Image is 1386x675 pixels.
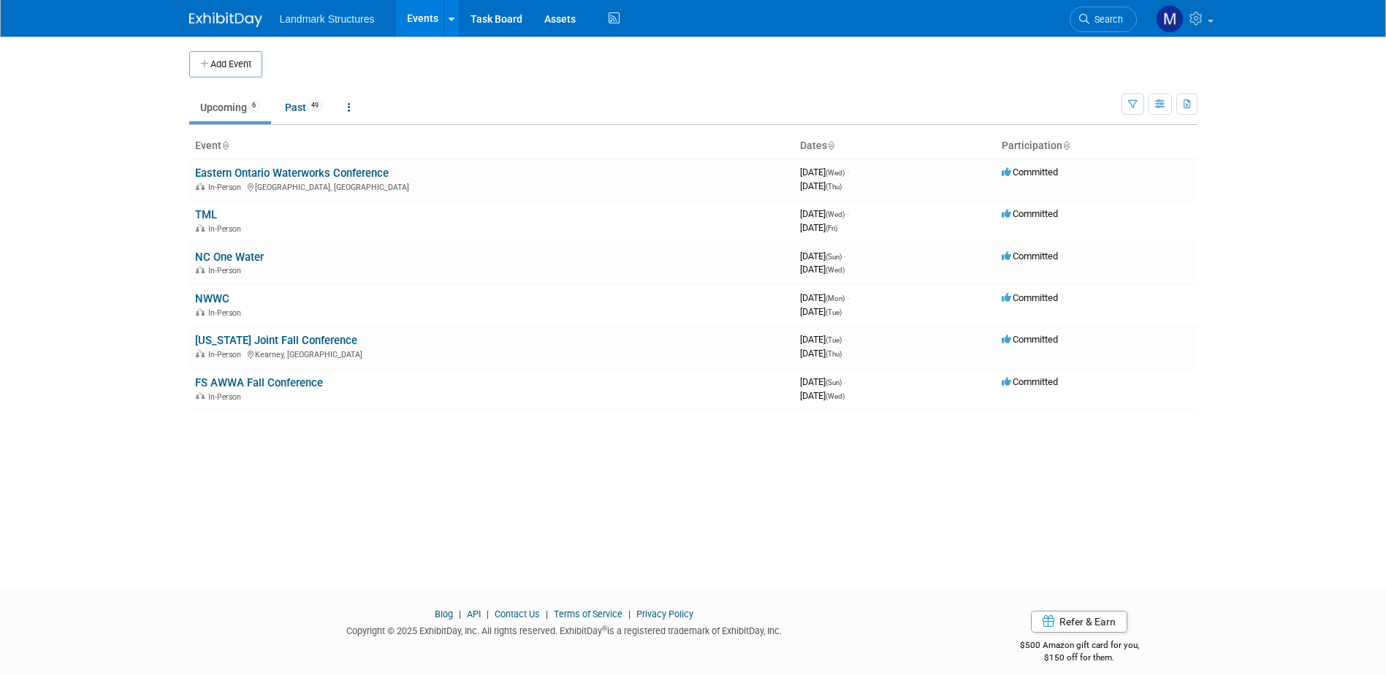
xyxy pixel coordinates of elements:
[826,266,845,274] span: (Wed)
[195,208,217,221] a: TML
[542,609,552,619] span: |
[794,134,996,159] th: Dates
[826,210,845,218] span: (Wed)
[826,294,845,302] span: (Mon)
[1002,251,1058,262] span: Committed
[196,308,205,316] img: In-Person Event
[1062,140,1070,151] a: Sort by Participation Type
[800,251,846,262] span: [DATE]
[196,392,205,400] img: In-Person Event
[189,12,262,27] img: ExhibitDay
[208,350,245,359] span: In-Person
[208,266,245,275] span: In-Person
[1156,5,1184,33] img: Maryann Tijerina
[1002,376,1058,387] span: Committed
[826,392,845,400] span: (Wed)
[196,350,205,357] img: In-Person Event
[826,336,842,344] span: (Tue)
[826,224,837,232] span: (Fri)
[248,100,260,111] span: 6
[962,652,1197,664] div: $150 off for them.
[208,183,245,192] span: In-Person
[800,222,837,233] span: [DATE]
[800,208,849,219] span: [DATE]
[195,376,323,389] a: FS AWWA Fall Conference
[195,167,389,180] a: Eastern Ontario Waterworks Conference
[800,167,849,178] span: [DATE]
[826,169,845,177] span: (Wed)
[208,392,245,402] span: In-Person
[208,224,245,234] span: In-Person
[195,292,229,305] a: NWWC
[195,180,788,192] div: [GEOGRAPHIC_DATA], [GEOGRAPHIC_DATA]
[844,251,846,262] span: -
[847,292,849,303] span: -
[625,609,634,619] span: |
[189,51,262,77] button: Add Event
[189,94,271,121] a: Upcoming6
[962,630,1197,663] div: $500 Amazon gift card for you,
[800,180,842,191] span: [DATE]
[195,334,357,347] a: [US_STATE] Joint Fall Conference
[602,625,607,633] sup: ®
[800,292,849,303] span: [DATE]
[1002,167,1058,178] span: Committed
[826,378,842,386] span: (Sun)
[189,134,794,159] th: Event
[467,609,481,619] a: API
[800,264,845,275] span: [DATE]
[800,376,846,387] span: [DATE]
[483,609,492,619] span: |
[844,334,846,345] span: -
[1070,7,1137,32] a: Search
[208,308,245,318] span: In-Person
[826,308,842,316] span: (Tue)
[196,224,205,232] img: In-Person Event
[1002,208,1058,219] span: Committed
[435,609,453,619] a: Blog
[189,621,940,638] div: Copyright © 2025 ExhibitDay, Inc. All rights reserved. ExhibitDay is a registered trademark of Ex...
[307,100,323,111] span: 49
[636,609,693,619] a: Privacy Policy
[826,183,842,191] span: (Thu)
[495,609,540,619] a: Contact Us
[800,390,845,401] span: [DATE]
[800,348,842,359] span: [DATE]
[827,140,834,151] a: Sort by Start Date
[455,609,465,619] span: |
[800,306,842,317] span: [DATE]
[1002,292,1058,303] span: Committed
[196,266,205,273] img: In-Person Event
[195,251,264,264] a: NC One Water
[1031,611,1127,633] a: Refer & Earn
[196,183,205,190] img: In-Person Event
[996,134,1197,159] th: Participation
[221,140,229,151] a: Sort by Event Name
[1089,14,1123,25] span: Search
[844,376,846,387] span: -
[800,334,846,345] span: [DATE]
[1002,334,1058,345] span: Committed
[826,350,842,358] span: (Thu)
[826,253,842,261] span: (Sun)
[195,348,788,359] div: Kearney, [GEOGRAPHIC_DATA]
[554,609,622,619] a: Terms of Service
[280,13,375,25] span: Landmark Structures
[274,94,334,121] a: Past49
[847,208,849,219] span: -
[847,167,849,178] span: -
